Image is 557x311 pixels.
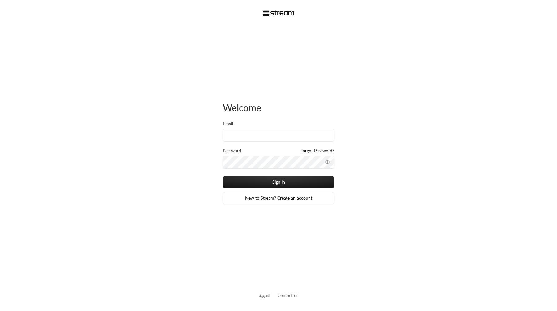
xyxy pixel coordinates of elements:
button: toggle password visibility [322,157,332,167]
a: Forgot Password? [300,148,334,154]
a: New to Stream? Create an account [223,192,334,204]
button: Contact us [278,292,298,299]
label: Password [223,148,241,154]
a: العربية [259,290,270,301]
img: Stream Logo [263,10,295,16]
span: Welcome [223,102,261,113]
label: Email [223,121,233,127]
a: Contact us [278,293,298,298]
button: Sign in [223,176,334,188]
